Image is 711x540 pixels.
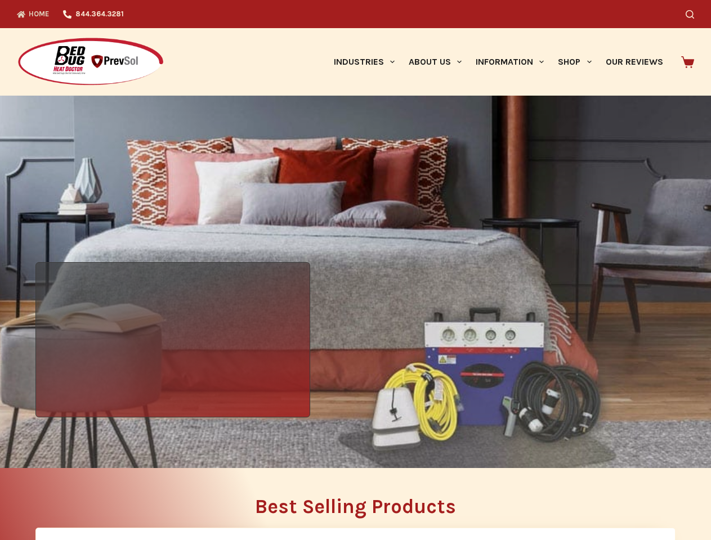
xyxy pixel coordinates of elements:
[598,28,670,96] a: Our Reviews
[401,28,468,96] a: About Us
[35,497,676,516] h2: Best Selling Products
[686,10,694,19] button: Search
[551,28,598,96] a: Shop
[469,28,551,96] a: Information
[327,28,670,96] nav: Primary
[327,28,401,96] a: Industries
[17,37,164,87] img: Prevsol/Bed Bug Heat Doctor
